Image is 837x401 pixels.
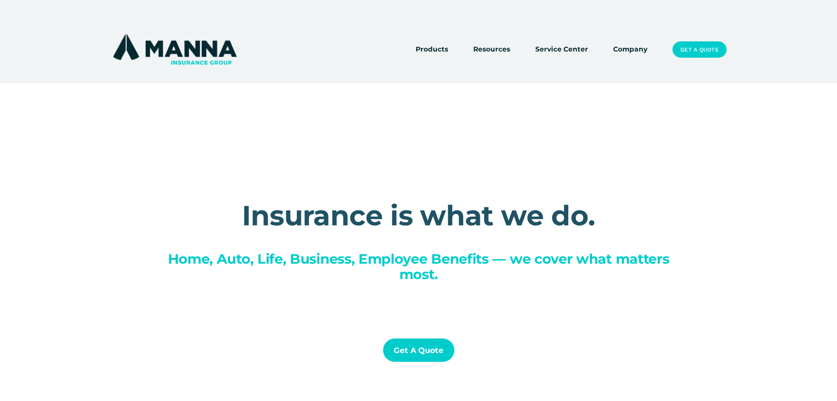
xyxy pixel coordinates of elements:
[473,44,510,56] a: folder dropdown
[473,44,510,55] span: Resources
[416,44,448,56] a: folder dropdown
[168,250,673,283] span: Home, Auto, Life, Business, Employee Benefits — we cover what matters most.
[673,41,726,58] a: Get a Quote
[383,338,454,362] a: Get a Quote
[242,199,596,232] strong: Insurance is what we do.
[111,32,239,66] img: Manna Insurance Group
[613,44,647,56] a: Company
[416,44,448,55] span: Products
[535,44,588,56] a: Service Center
